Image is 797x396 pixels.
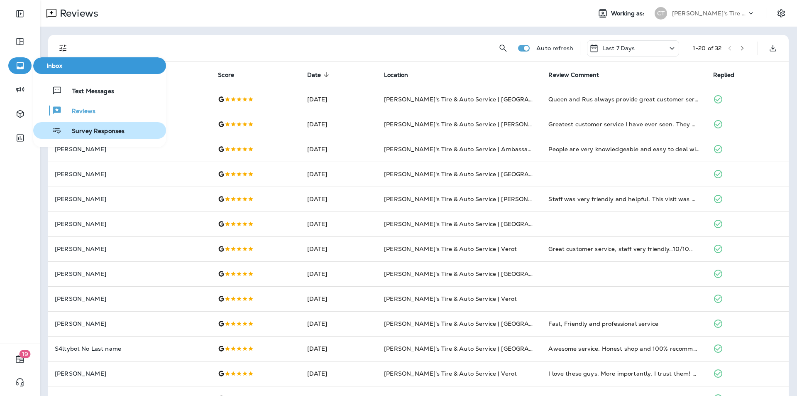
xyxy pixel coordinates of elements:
span: Date [307,71,321,79]
span: Review Comment [548,71,599,79]
button: Export as CSV [765,40,781,57]
span: [PERSON_NAME]'s Tire & Auto Service | Verot [384,295,517,303]
p: [PERSON_NAME] [55,196,205,202]
td: [DATE] [301,261,377,286]
span: [PERSON_NAME]'s Tire & Auto Service | Verot [384,245,517,253]
p: [PERSON_NAME] [55,171,205,177]
span: [PERSON_NAME]'s Tire & Auto Service | [GEOGRAPHIC_DATA] [384,220,566,228]
span: Text Messages [62,88,114,96]
td: [DATE] [301,236,377,261]
div: Queen and Rus always provide great customer service and produce fabulous results. Makes my life s... [548,95,699,103]
p: [PERSON_NAME] [55,370,205,377]
span: Survey Responses [62,128,125,135]
td: [DATE] [301,336,377,361]
p: S4ltybot No Last name [55,345,205,352]
td: [DATE] [301,361,377,386]
div: Awesome service. Honest shop and 100% recommend. [548,344,699,353]
span: Score [218,71,234,79]
button: Filters [55,40,71,57]
p: Last 7 Days [602,45,635,52]
div: People are very knowledgeable and easy to deal with. Great service [548,145,699,153]
td: [DATE] [301,87,377,112]
td: [DATE] [301,162,377,187]
div: Staff was very friendly and helpful. This visit was way faster than at any other tire shop I have... [548,195,699,203]
span: 19 [20,350,31,358]
span: Location [384,71,408,79]
span: [PERSON_NAME]'s Tire & Auto Service | Ambassador [384,145,538,153]
div: CT [655,7,667,20]
div: 1 - 20 of 32 [693,45,721,52]
button: Reviews [33,102,166,119]
p: Auto refresh [536,45,573,52]
div: I love these guys. More importantly, I trust them! Great service in a timely manner. [548,369,699,378]
span: Reviews [62,108,95,116]
span: Working as: [611,10,646,17]
td: [DATE] [301,311,377,336]
span: [PERSON_NAME]'s Tire & Auto Service | [GEOGRAPHIC_DATA] [384,96,566,103]
p: [PERSON_NAME] [55,271,205,277]
span: Replied [713,71,735,79]
td: [DATE] [301,137,377,162]
td: [DATE] [301,112,377,137]
p: [PERSON_NAME] [55,246,205,252]
p: [PERSON_NAME] [55,295,205,302]
td: [DATE] [301,212,377,236]
span: [PERSON_NAME]'s Tire & Auto Service | [GEOGRAPHIC_DATA] [384,270,566,278]
span: [PERSON_NAME]'s Tire & Auto Service | [PERSON_NAME] [384,121,553,128]
span: [PERSON_NAME]'s Tire & Auto Service | [GEOGRAPHIC_DATA] [384,170,566,178]
td: [DATE] [301,187,377,212]
div: Great customer service, staff very friendly..10/10.. [548,245,699,253]
button: Settings [774,6,789,21]
p: [PERSON_NAME] [55,320,205,327]
span: Inbox [37,62,163,69]
p: [PERSON_NAME] [55,221,205,227]
div: Greatest customer service I have ever seen. They will always get my business no mater what! [548,120,699,128]
button: Text Messages [33,82,166,99]
button: Expand Sidebar [8,5,32,22]
td: [DATE] [301,286,377,311]
span: [PERSON_NAME]'s Tire & Auto Service | [GEOGRAPHIC_DATA] [384,320,566,327]
p: Reviews [56,7,98,20]
span: [PERSON_NAME]'s Tire & Auto Service | [GEOGRAPHIC_DATA][PERSON_NAME] [384,345,617,352]
button: Inbox [33,57,166,74]
div: Fast, Friendly and professional service [548,320,699,328]
p: [PERSON_NAME]'s Tire & Auto [672,10,747,17]
span: [PERSON_NAME]'s Tire & Auto Service | Verot [384,370,517,377]
button: Search Reviews [495,40,511,57]
button: Survey Responses [33,122,166,139]
span: [PERSON_NAME]'s Tire & Auto Service | [PERSON_NAME] [384,195,553,203]
p: [PERSON_NAME] [55,146,205,152]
